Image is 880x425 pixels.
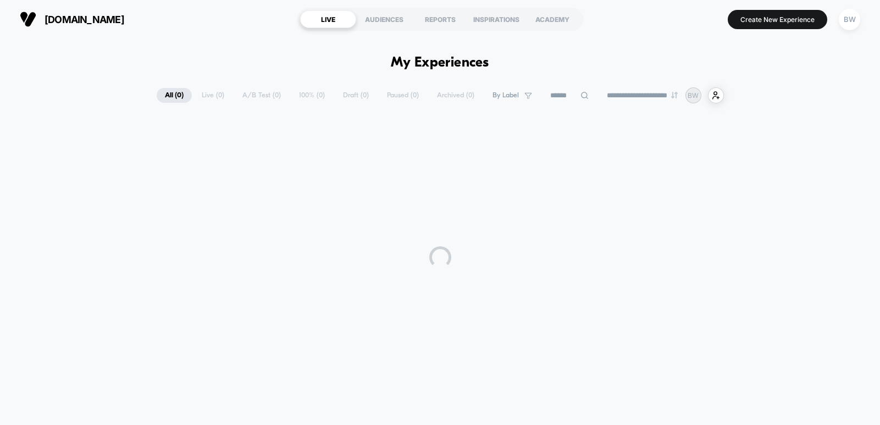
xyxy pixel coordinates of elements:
div: ACADEMY [524,10,580,28]
div: LIVE [300,10,356,28]
button: Create New Experience [728,10,827,29]
span: By Label [492,91,519,100]
div: BW [839,9,860,30]
div: REPORTS [412,10,468,28]
span: [DOMAIN_NAME] [45,14,124,25]
div: AUDIENCES [356,10,412,28]
div: INSPIRATIONS [468,10,524,28]
img: Visually logo [20,11,36,27]
p: BW [688,91,699,100]
span: All ( 0 ) [157,88,192,103]
img: end [671,92,678,98]
button: BW [835,8,864,31]
h1: My Experiences [391,55,489,71]
button: [DOMAIN_NAME] [16,10,128,28]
